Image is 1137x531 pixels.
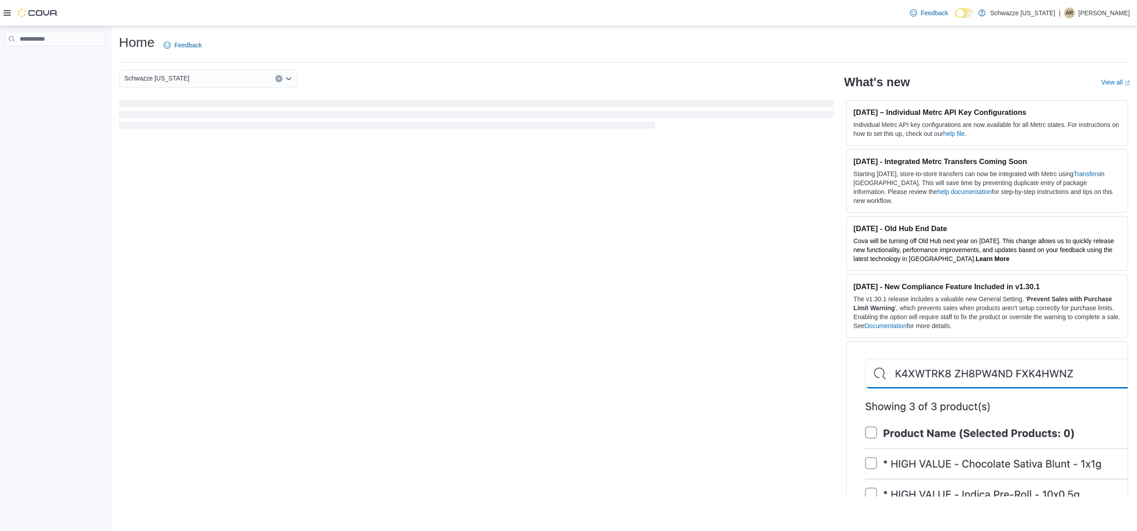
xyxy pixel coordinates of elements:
[955,8,974,18] input: Dark Mode
[854,108,1120,117] h3: [DATE] – Individual Metrc API Key Configurations
[18,8,58,17] img: Cova
[865,322,907,329] a: Documentation
[937,188,992,195] a: help documentation
[1074,170,1100,177] a: Transfers
[976,255,1009,262] a: Learn More
[174,41,202,50] span: Feedback
[906,4,952,22] a: Feedback
[119,102,834,131] span: Loading
[160,36,205,54] a: Feedback
[1101,79,1130,86] a: View allExternal link
[119,34,155,51] h1: Home
[854,282,1120,291] h3: [DATE] - New Compliance Feature Included in v1.30.1
[844,75,910,89] h2: What's new
[1064,8,1075,18] div: Austin Ronningen
[1124,80,1130,86] svg: External link
[124,73,189,84] span: Schwazze [US_STATE]
[854,157,1120,166] h3: [DATE] - Integrated Metrc Transfers Coming Soon
[943,130,964,137] a: help file
[990,8,1055,18] p: Schwazze [US_STATE]
[285,75,292,82] button: Open list of options
[275,75,282,82] button: Clear input
[1066,8,1074,18] span: AR
[921,8,948,17] span: Feedback
[854,224,1120,233] h3: [DATE] - Old Hub End Date
[854,169,1120,205] p: Starting [DATE], store-to-store transfers can now be integrated with Metrc using in [GEOGRAPHIC_D...
[1059,8,1061,18] p: |
[5,48,105,69] nav: Complex example
[854,120,1120,138] p: Individual Metrc API key configurations are now available for all Metrc states. For instructions ...
[854,295,1120,330] p: The v1.30.1 release includes a valuable new General Setting, ' ', which prevents sales when produ...
[854,237,1114,262] span: Cova will be turning off Old Hub next year on [DATE]. This change allows us to quickly release ne...
[1078,8,1130,18] p: [PERSON_NAME]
